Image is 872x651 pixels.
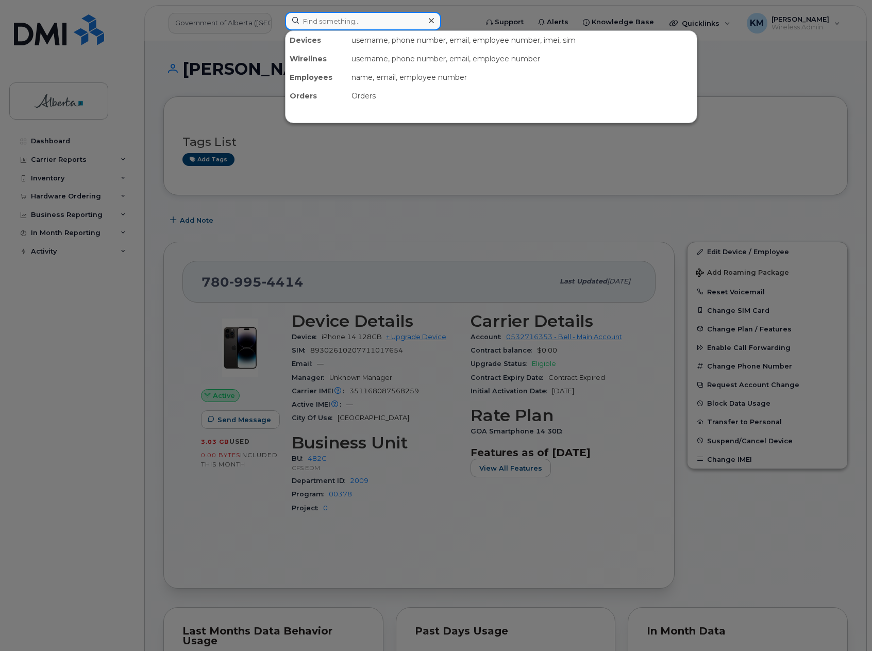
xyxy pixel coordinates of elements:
div: username, phone number, email, employee number [347,49,697,68]
div: Employees [286,68,347,87]
div: Devices [286,31,347,49]
div: Orders [347,87,697,105]
div: username, phone number, email, employee number, imei, sim [347,31,697,49]
div: Wirelines [286,49,347,68]
div: name, email, employee number [347,68,697,87]
div: Orders [286,87,347,105]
